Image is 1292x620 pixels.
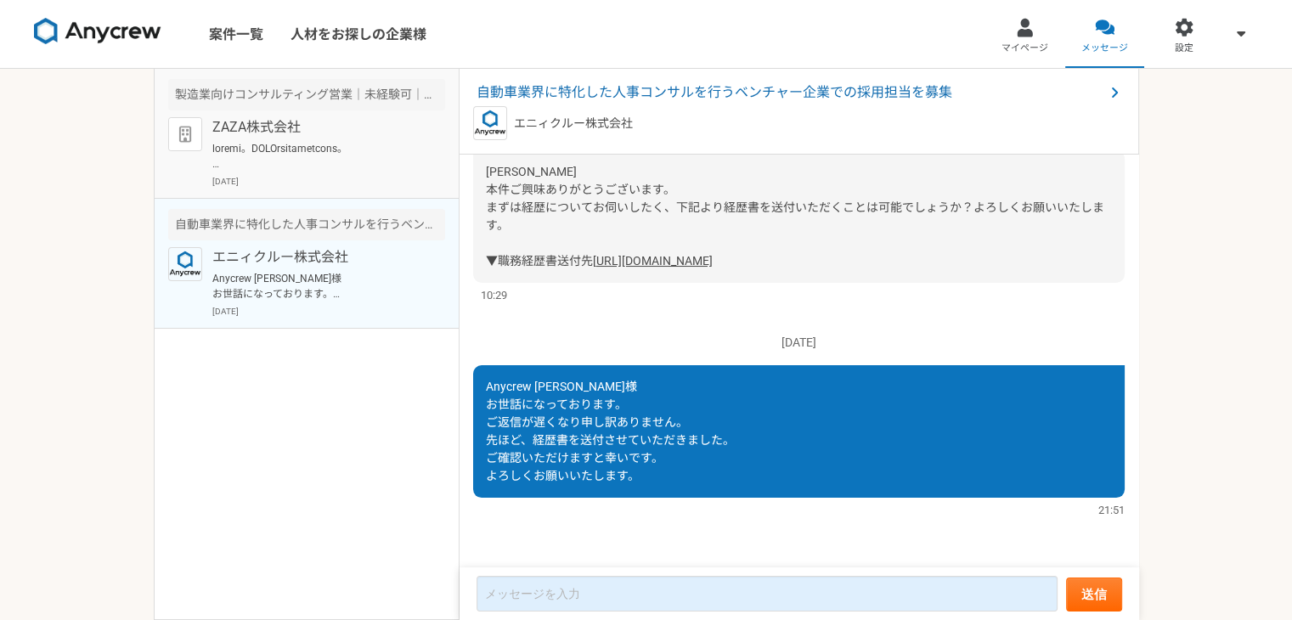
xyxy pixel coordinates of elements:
[168,247,202,281] img: logo_text_blue_01.png
[486,380,735,482] span: Anycrew [PERSON_NAME]様 お世話になっております。 ご返信が遅くなり申し訳ありません。 先ほど、経歴書を送付させていただきました。 ご確認いただけますと幸いです。 よろしくお...
[34,18,161,45] img: 8DqYSo04kwAAAAASUVORK5CYII=
[168,79,445,110] div: 製造業向けコンサルティング営業｜未経験可｜法人営業としてキャリアアップしたい方
[1175,42,1193,55] span: 設定
[1066,578,1122,612] button: 送信
[212,247,422,268] p: エニィクルー株式会社
[593,254,713,268] a: [URL][DOMAIN_NAME]
[212,271,422,302] p: Anycrew [PERSON_NAME]様 お世話になっております。 ご返信が遅くなり申し訳ありません。 先ほど、経歴書を送付させていただきました。 ご確認いただけますと幸いです。 よろしくお...
[481,287,507,303] span: 10:29
[212,305,445,318] p: [DATE]
[168,117,202,151] img: default_org_logo-42cde973f59100197ec2c8e796e4974ac8490bb5b08a0eb061ff975e4574aa76.png
[1081,42,1128,55] span: メッセージ
[212,175,445,188] p: [DATE]
[473,334,1125,352] p: [DATE]
[1001,42,1048,55] span: マイページ
[212,117,422,138] p: ZAZA株式会社
[212,141,422,172] p: loremi。DOLOrsitametcons。 adipiscinge、seddoeiusmodtemporincididun。 utlaboreetdolo、magnaaliquaenima...
[168,209,445,240] div: 自動車業界に特化した人事コンサルを行うベンチャー企業での採用担当を募集
[473,106,507,140] img: logo_text_blue_01.png
[477,82,1104,103] span: 自動車業界に特化した人事コンサルを行うベンチャー企業での採用担当を募集
[1098,502,1125,518] span: 21:51
[514,115,633,132] p: エニィクルー株式会社
[486,165,1104,268] span: [PERSON_NAME] 本件ご興味ありがとうございます。 まずは経歴についてお伺いしたく、下記より経歴書を送付いただくことは可能でしょうか？よろしくお願いいたします。 ▼職務経歴書送付先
